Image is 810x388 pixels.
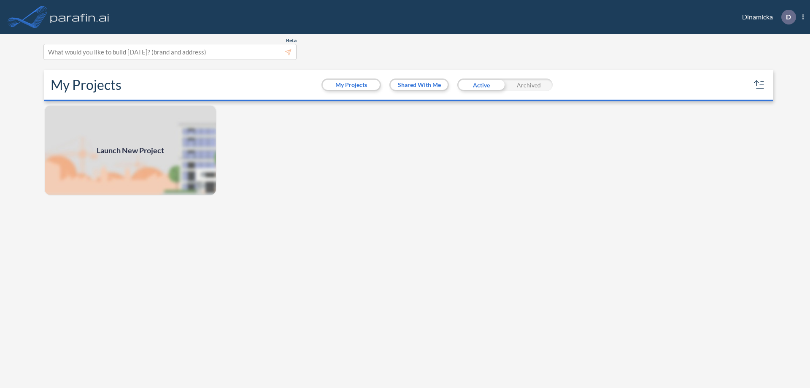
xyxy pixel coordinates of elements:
[49,8,111,25] img: logo
[51,77,121,93] h2: My Projects
[786,13,791,21] p: D
[97,145,164,156] span: Launch New Project
[729,10,804,24] div: Dinamicka
[753,78,766,92] button: sort
[391,80,448,90] button: Shared With Me
[44,105,217,196] img: add
[505,79,553,91] div: Archived
[323,80,380,90] button: My Projects
[44,105,217,196] a: Launch New Project
[286,37,297,44] span: Beta
[457,79,505,91] div: Active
